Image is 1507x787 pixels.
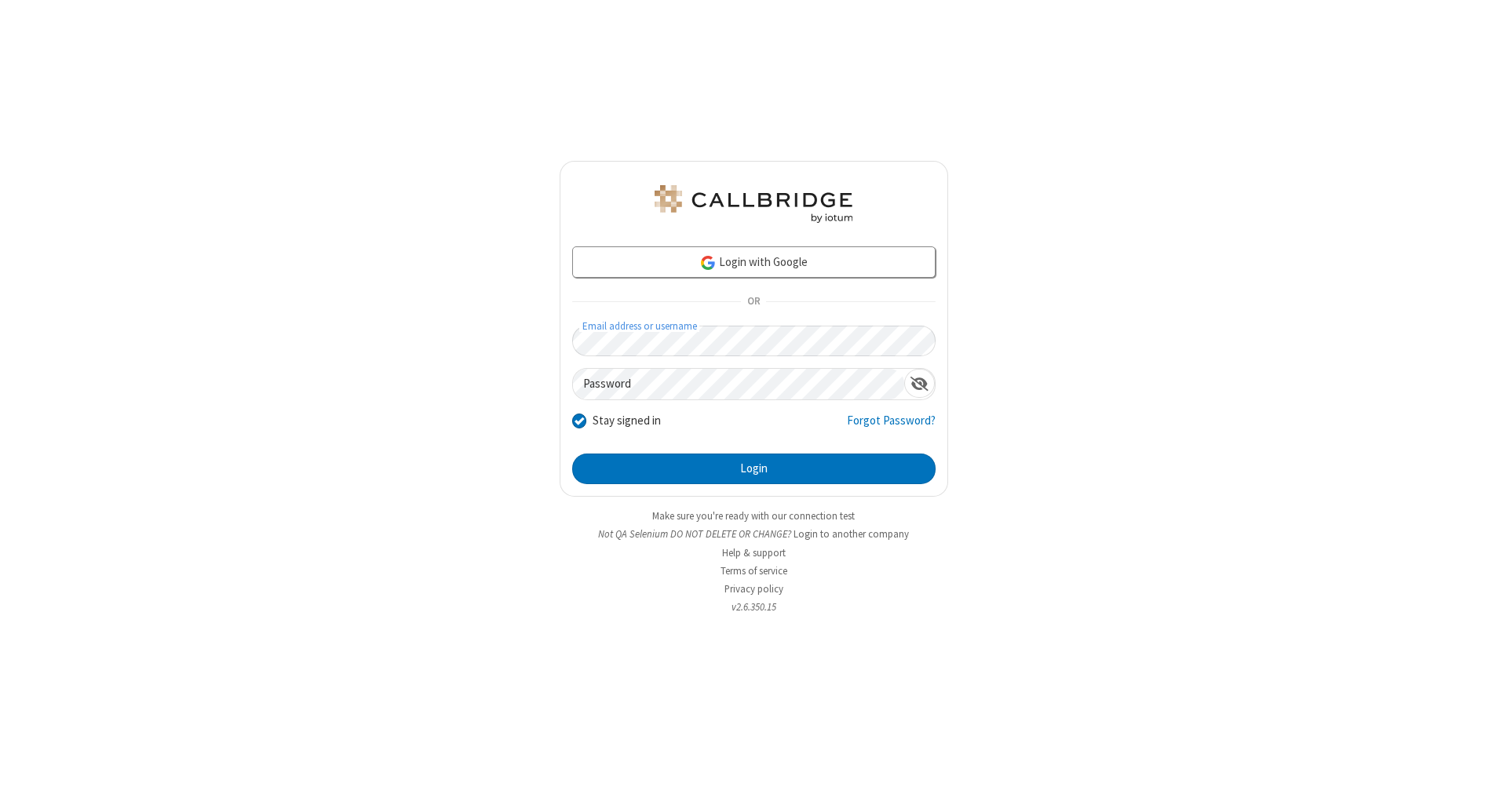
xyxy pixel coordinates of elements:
li: v2.6.350.15 [560,599,948,614]
a: Login with Google [572,246,936,278]
button: Login to another company [794,526,909,541]
img: google-icon.png [699,254,717,271]
li: Not QA Selenium DO NOT DELETE OR CHANGE? [560,526,948,541]
iframe: Chat [1468,746,1495,776]
a: Forgot Password? [847,412,936,442]
label: Stay signed in [593,412,661,430]
img: QA Selenium DO NOT DELETE OR CHANGE [651,185,856,223]
input: Email address or username [572,326,936,356]
a: Make sure you're ready with our connection test [652,509,855,523]
input: Password [573,369,904,399]
a: Help & support [722,546,786,559]
a: Privacy policy [724,582,783,596]
button: Login [572,454,936,485]
a: Terms of service [721,564,787,577]
div: Show password [904,369,935,398]
span: OR [741,291,766,313]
